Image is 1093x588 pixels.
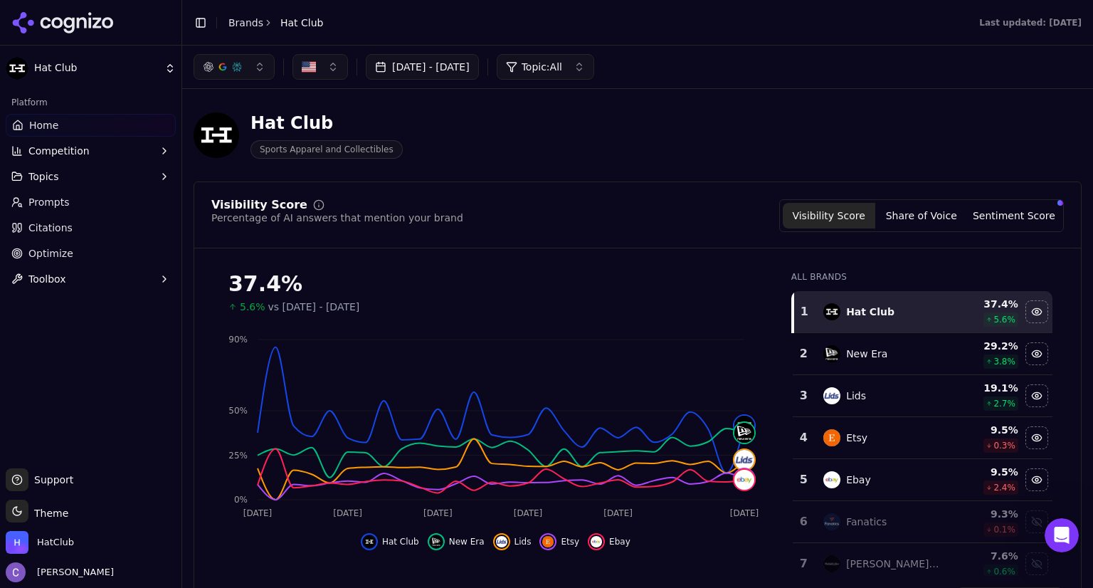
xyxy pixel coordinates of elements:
button: Share of Voice [875,203,968,229]
tr: 5ebayEbay9.5%2.4%Hide ebay data [793,459,1052,501]
img: US [302,60,316,74]
tr: 7mitchell & ness[PERSON_NAME] & [PERSON_NAME]7.6%0.6%Show mitchell & ness data [793,543,1052,585]
div: Alp [51,380,66,395]
button: Messages [142,436,285,493]
img: fanatics [823,513,840,530]
a: Optimize [6,242,176,265]
span: 5.6 % [993,314,1015,325]
span: It should be fixed now. Thanks for letting me know! [51,367,306,378]
span: New Era [449,536,485,547]
span: Support [28,473,73,487]
button: Hide ebay data [588,533,630,550]
img: Profile image for Alp [16,155,45,184]
div: 29.2 % [952,339,1018,353]
button: Competition [6,140,176,162]
span: Home [56,471,85,481]
button: Visibility Score [783,203,875,229]
tr: 3lidsLids19.1%2.7%Hide lids data [793,375,1052,417]
span: You’ll get replies here and in your email: ✉️ [EMAIL_ADDRESS][DOMAIN_NAME] Our usual reply time 🕒... [47,314,635,325]
span: 5.6% [240,300,265,314]
span: Competition [28,144,90,158]
img: lids [823,387,840,404]
div: • [DATE] [69,275,109,290]
div: 9.5 % [952,465,1018,479]
div: 6 [798,513,809,530]
div: Alp [51,275,66,290]
span: Topics [28,169,59,184]
div: 4 [798,429,809,446]
span: Theme [28,508,68,519]
img: Profile image for Alp [16,261,45,289]
button: Topics [6,165,176,188]
span: Messages [186,471,241,481]
nav: breadcrumb [228,16,323,30]
span: Hat Club [382,536,419,547]
img: hat club [823,303,840,320]
div: Lids [846,389,866,403]
img: Profile image for Alp [16,208,45,236]
button: [DATE] - [DATE] [366,54,479,80]
div: Visibility Score [211,199,307,211]
tspan: [DATE] [603,508,633,518]
div: 7.6 % [952,549,1018,563]
span: 0.3 % [993,440,1015,451]
span: Topic: All [522,60,562,74]
span: Home [29,118,58,132]
img: ebay [734,470,754,490]
a: Brands [228,17,263,28]
span: Hat Club [34,62,159,75]
button: Show mitchell & ness data [1025,552,1048,575]
span: Ebay [609,536,630,547]
div: Etsy [846,431,867,445]
span: thx [51,419,67,431]
img: Chris Hayes [6,562,26,582]
div: Fanatics [846,515,887,529]
img: Hat Club [194,112,239,158]
span: Hey [PERSON_NAME], very sorry about that. Here is a scheduling link: [URL][DOMAIN_NAME] [51,261,514,273]
tspan: 25% [228,451,248,461]
div: Cognizo [47,327,87,342]
button: Hide hat club data [361,533,419,550]
tr: 6fanaticsFanatics9.3%0.1%Show fanatics data [793,501,1052,543]
img: Alp avatar [15,322,32,339]
tspan: [DATE] [423,508,453,518]
img: HatClub [6,531,28,554]
button: Open organization switcher [6,531,74,554]
span: 0.1 % [993,524,1015,535]
span: Sports Apparel and Collectibles [250,140,403,159]
img: Profile image for Alp [16,366,45,394]
button: Open user button [6,562,114,582]
span: Optimize [28,246,73,261]
a: Prompts [6,191,176,214]
img: hat club [734,416,754,436]
tspan: [DATE] [333,508,362,518]
div: • [DATE] [69,380,109,395]
div: • [DATE] [69,64,109,79]
tspan: [DATE] [514,508,543,518]
img: Profile image for Alp [16,419,45,447]
img: ebay [823,471,840,488]
div: Hat Club [846,305,894,319]
span: Any time! [51,156,99,167]
h1: Messages [105,6,182,31]
img: Profile image for Alp [16,50,45,78]
div: 2 [798,345,809,362]
div: Hat Club [250,112,403,135]
tr: 1hat clubHat Club37.4%5.6%Hide hat club data [793,291,1052,333]
img: new era [823,345,840,362]
img: new era [734,423,754,443]
button: Hide hat club data [1025,300,1048,323]
img: Deniz avatar [26,322,43,339]
span: Hat Club [280,16,323,30]
div: [PERSON_NAME] & [PERSON_NAME] [846,557,941,571]
button: Hide lids data [493,533,532,550]
tspan: 0% [234,495,248,505]
div: 37.4 % [952,297,1018,311]
div: Percentage of AI answers that mention your brand [211,211,463,225]
img: new era [431,536,442,547]
button: Hide lids data [1025,384,1048,407]
span: Toolbox [28,272,66,286]
button: Hide ebay data [1025,468,1048,491]
div: Alp [51,433,66,448]
span: vs [DATE] - [DATE] [268,300,360,314]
